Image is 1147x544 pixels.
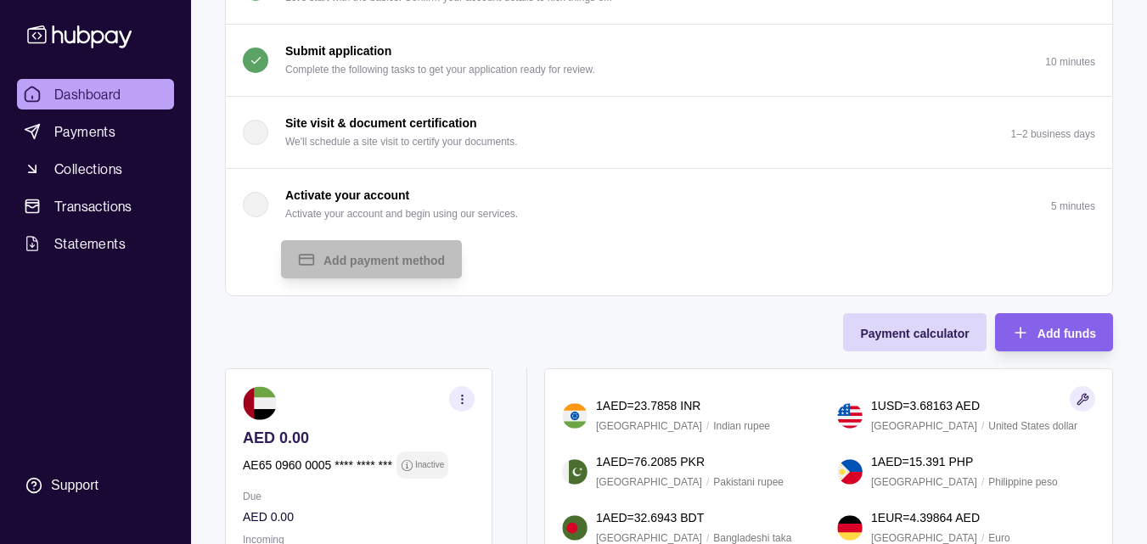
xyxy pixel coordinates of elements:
[837,515,863,541] img: de
[415,456,444,474] p: Inactive
[988,473,1057,491] p: Philippine peso
[54,233,126,254] span: Statements
[837,459,863,485] img: ph
[17,116,174,147] a: Payments
[285,205,518,223] p: Activate your account and begin using our services.
[243,429,475,447] p: AED 0.00
[562,515,588,541] img: bd
[243,487,475,506] p: Due
[285,114,477,132] p: Site visit & document certification
[54,121,115,142] span: Payments
[226,97,1112,168] button: Site visit & document certification We'll schedule a site visit to certify your documents.1–2 bus...
[243,508,475,526] p: AED 0.00
[226,240,1112,295] div: Activate your account Activate your account and begin using our services.5 minutes
[596,396,700,415] p: 1 AED = 23.7858 INR
[281,240,462,278] button: Add payment method
[1051,200,1095,212] p: 5 minutes
[706,473,709,491] p: /
[54,84,121,104] span: Dashboard
[713,473,784,491] p: Pakistani rupee
[596,508,704,527] p: 1 AED = 32.6943 BDT
[1037,327,1096,340] span: Add funds
[981,473,984,491] p: /
[226,25,1112,96] button: Submit application Complete the following tasks to get your application ready for review.10 minutes
[713,417,770,435] p: Indian rupee
[596,452,705,471] p: 1 AED = 76.2085 PKR
[596,473,702,491] p: [GEOGRAPHIC_DATA]
[843,313,986,351] button: Payment calculator
[995,313,1113,351] button: Add funds
[17,468,174,503] a: Support
[988,417,1077,435] p: United States dollar
[1011,128,1095,140] p: 1–2 business days
[837,403,863,429] img: us
[285,186,409,205] p: Activate your account
[871,473,977,491] p: [GEOGRAPHIC_DATA]
[871,396,980,415] p: 1 USD = 3.68163 AED
[51,476,98,495] div: Support
[871,508,980,527] p: 1 EUR = 4.39864 AED
[860,327,969,340] span: Payment calculator
[285,132,518,151] p: We'll schedule a site visit to certify your documents.
[17,154,174,184] a: Collections
[243,386,277,420] img: ae
[285,60,595,79] p: Complete the following tasks to get your application ready for review.
[871,417,977,435] p: [GEOGRAPHIC_DATA]
[285,42,391,60] p: Submit application
[981,417,984,435] p: /
[562,403,588,429] img: in
[562,459,588,485] img: pk
[871,452,973,471] p: 1 AED = 15.391 PHP
[17,228,174,259] a: Statements
[596,417,702,435] p: [GEOGRAPHIC_DATA]
[706,417,709,435] p: /
[323,254,445,267] span: Add payment method
[54,159,122,179] span: Collections
[226,169,1112,240] button: Activate your account Activate your account and begin using our services.5 minutes
[17,191,174,222] a: Transactions
[17,79,174,109] a: Dashboard
[54,196,132,216] span: Transactions
[1045,56,1095,68] p: 10 minutes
